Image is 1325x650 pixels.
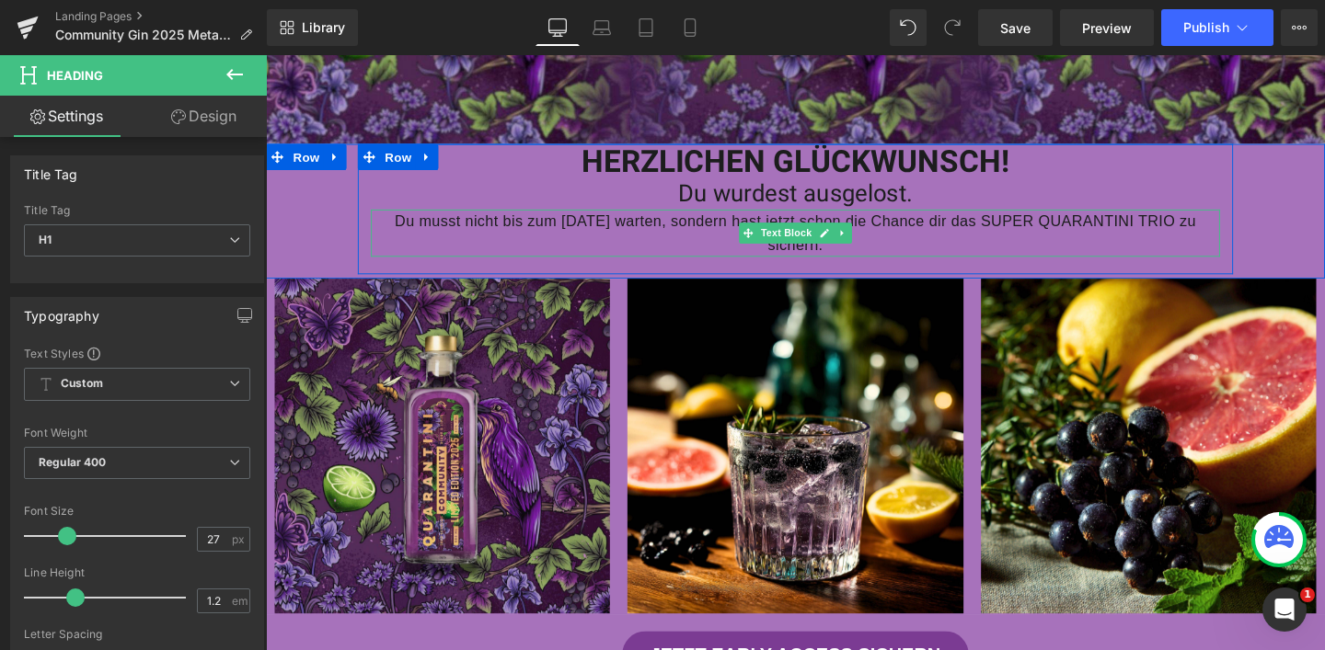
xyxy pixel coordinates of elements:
a: Expand / Collapse [597,176,616,198]
b: Regular 400 [39,455,107,469]
b: Custom [61,376,103,392]
span: Preview [1082,18,1132,38]
button: Undo [890,9,927,46]
a: Design [137,96,271,137]
div: Title Tag [24,204,250,217]
div: Text Styles [24,346,250,360]
span: px [232,533,248,545]
div: Font Size [24,505,250,518]
span: Heading [47,68,103,83]
span: Row [121,93,157,120]
h1: HERZLICHEN GLÜCKWUNSCH! [110,93,1003,131]
div: Typography [24,298,99,324]
a: Expand / Collapse [157,93,181,120]
span: Library [302,19,345,36]
span: JETZT EARLY ACCESS SICHERN [404,616,709,644]
a: Tablet [624,9,668,46]
div: Letter Spacing [24,628,250,641]
a: Desktop [536,9,580,46]
a: Landing Pages [55,9,267,24]
span: Row [24,93,61,120]
a: Expand / Collapse [61,93,85,120]
span: Du wurdest ausgelost. [433,128,680,164]
div: Font Weight [24,427,250,439]
a: Laptop [580,9,624,46]
span: 1 [1300,587,1315,602]
span: Text Block [516,176,577,198]
div: Title Tag [24,156,78,182]
span: Save [1000,18,1031,38]
iframe: Intercom live chat [1262,587,1307,632]
a: New Library [267,9,358,46]
b: H1 [39,233,52,246]
span: Community Gin 2025 Meta EA External Bestätigungsseite [55,28,232,42]
span: em [232,595,248,607]
span: Publish [1183,20,1229,35]
button: Redo [934,9,971,46]
button: Publish [1161,9,1273,46]
button: More [1281,9,1318,46]
div: Line Height [24,566,250,579]
a: Mobile [668,9,712,46]
a: Preview [1060,9,1154,46]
